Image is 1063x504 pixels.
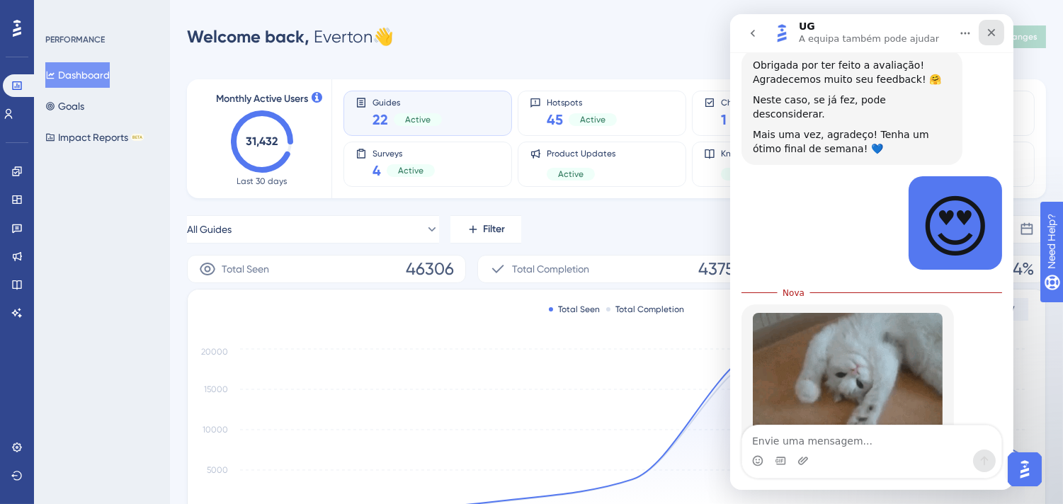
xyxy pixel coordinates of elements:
[45,34,105,45] div: PERFORMANCE
[187,25,394,48] div: Everton 👋
[11,290,272,480] div: Diênifer diz…
[450,215,521,244] button: Filter
[606,304,685,315] div: Total Completion
[547,110,563,130] span: 45
[406,258,454,280] span: 46306
[698,258,744,280] span: 43752
[45,125,144,150] button: Impact ReportsBETA
[45,441,56,452] button: Seletor de Gif
[373,97,442,107] span: Guides
[549,304,601,315] div: Total Seen
[187,26,309,47] span: Welcome back,
[67,441,79,452] button: Carregar anexo
[373,148,435,158] span: Surveys
[207,465,228,475] tspan: 5000
[131,134,144,141] div: BETA
[246,134,278,148] text: 31,432
[398,165,424,176] span: Active
[558,168,584,180] span: Active
[484,221,506,238] span: Filter
[405,114,431,125] span: Active
[33,4,89,21] span: Need Help?
[1004,448,1046,491] iframe: UserGuiding AI Assistant Launcher
[547,97,617,107] span: Hotspots
[243,435,266,458] button: Enviar mensagem…
[201,347,228,357] tspan: 20000
[216,91,308,108] span: Monthly Active Users
[1004,258,1034,280] span: 94%
[22,441,33,452] button: Seletor de emoji
[12,411,271,435] textarea: Envie uma mensagem...
[547,148,615,159] span: Product Updates
[580,114,606,125] span: Active
[512,260,589,277] span: Total Completion
[203,425,228,435] tspan: 10000
[373,110,388,130] span: 22
[721,97,780,107] span: Checklists
[721,110,727,130] span: 1
[187,215,439,244] button: All Guides
[187,221,232,238] span: All Guides
[237,176,288,187] span: Last 30 days
[721,148,787,159] span: Knowledge Base
[45,62,110,88] button: Dashboard
[222,260,269,277] span: Total Seen
[204,384,228,394] tspan: 15000
[730,14,1013,490] iframe: Intercom live chat
[45,93,84,119] button: Goals
[373,161,381,181] span: 4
